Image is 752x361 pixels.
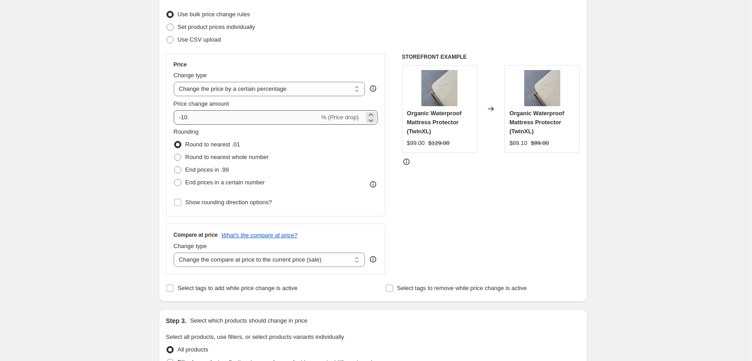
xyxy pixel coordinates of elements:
span: Set product prices individually [178,23,255,30]
strike: $129.00 [429,139,450,148]
button: What's the compare at price? [221,232,298,239]
img: OrganicWaterproofMattressProtector_80x.jpg [524,70,560,106]
h2: Step 3. [166,316,187,325]
span: Organic Waterproof Mattress Protector (TwinXL) [407,110,462,135]
span: % (Price drop) [321,114,359,121]
div: help [369,84,378,93]
span: Organic Waterproof Mattress Protector (TwinXL) [509,110,564,135]
span: End prices in a certain number [185,179,265,186]
span: Round to nearest .01 [185,141,240,148]
h3: Price [174,61,187,68]
span: Show rounding direction options? [185,199,272,206]
p: Select which products should change in price [190,316,307,325]
span: Select tags to remove while price change is active [397,285,527,291]
div: $89.10 [509,139,527,148]
span: End prices in .99 [185,166,229,173]
div: help [369,255,378,264]
span: Change type [174,72,207,79]
span: Rounding [174,128,199,135]
h3: Compare at price [174,231,218,239]
span: Select all products, use filters, or select products variants individually [166,333,344,340]
input: -15 [174,110,319,125]
span: Use bulk price change rules [178,11,250,18]
span: Select tags to add while price change is active [178,285,298,291]
span: Price change amount [174,100,229,107]
span: Use CSV upload [178,36,221,43]
strike: $99.00 [531,139,549,148]
h6: STOREFRONT EXAMPLE [402,53,580,61]
span: All products [178,346,208,353]
img: OrganicWaterproofMattressProtector_80x.jpg [421,70,457,106]
span: Change type [174,243,207,249]
div: $99.00 [407,139,425,148]
span: Round to nearest whole number [185,154,269,160]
